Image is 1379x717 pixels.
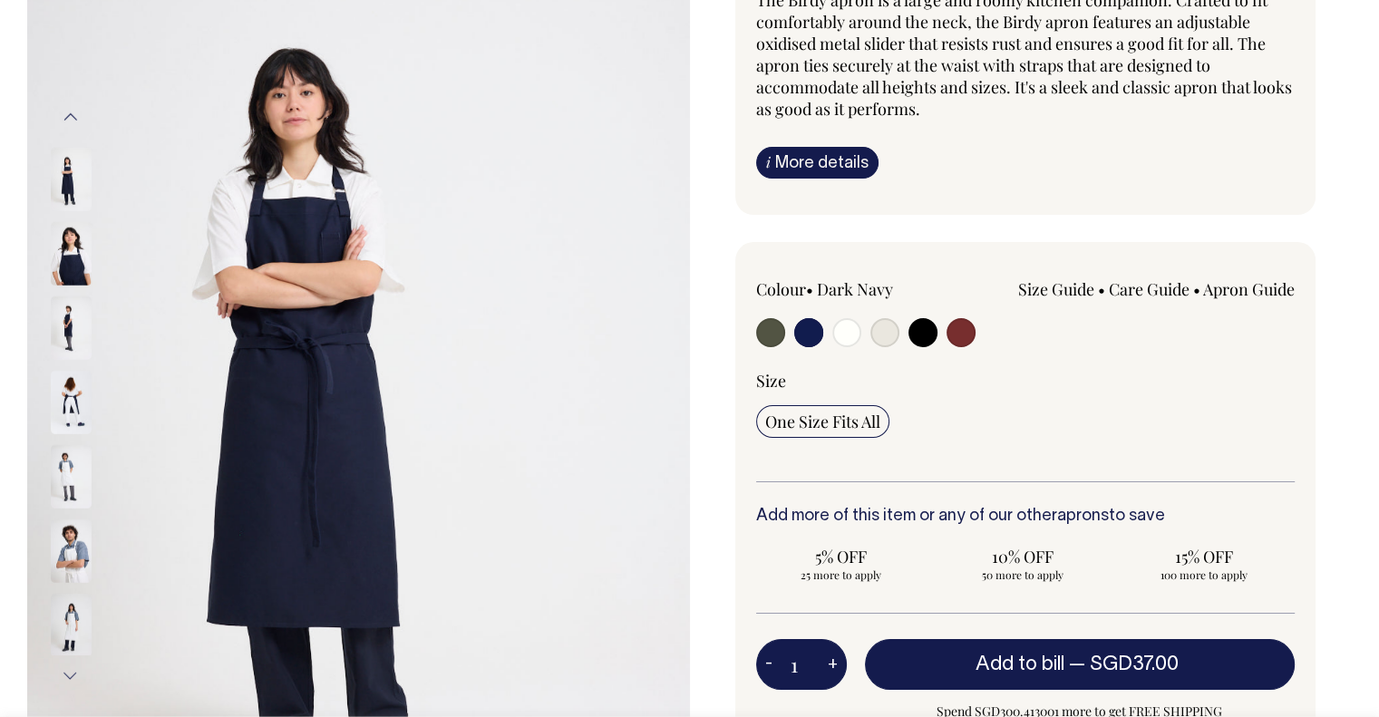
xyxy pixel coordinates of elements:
[57,655,84,696] button: Next
[765,546,918,567] span: 5% OFF
[1193,278,1200,300] span: •
[947,567,1099,582] span: 50 more to apply
[1057,509,1109,524] a: aprons
[57,97,84,138] button: Previous
[1128,567,1280,582] span: 100 more to apply
[1069,655,1183,673] span: —
[819,646,847,683] button: +
[1203,278,1295,300] a: Apron Guide
[51,594,92,657] img: off-white
[51,222,92,286] img: dark-navy
[51,371,92,434] img: dark-navy
[947,546,1099,567] span: 10% OFF
[765,411,880,432] span: One Size Fits All
[51,148,92,211] img: dark-navy
[756,540,927,587] input: 5% OFF 25 more to apply
[1119,540,1289,587] input: 15% OFF 100 more to apply
[1109,278,1190,300] a: Care Guide
[806,278,813,300] span: •
[1090,655,1179,673] span: SGD37.00
[817,278,893,300] label: Dark Navy
[756,147,879,179] a: iMore details
[51,519,92,583] img: off-white
[865,639,1296,690] button: Add to bill —SGD37.00
[1098,278,1105,300] span: •
[756,646,782,683] button: -
[756,508,1296,526] h6: Add more of this item or any of our other to save
[756,405,889,438] input: One Size Fits All
[1018,278,1094,300] a: Size Guide
[756,278,972,300] div: Colour
[976,655,1064,673] span: Add to bill
[1128,546,1280,567] span: 15% OFF
[51,445,92,509] img: off-white
[756,370,1296,392] div: Size
[937,540,1108,587] input: 10% OFF 50 more to apply
[766,152,771,171] span: i
[765,567,918,582] span: 25 more to apply
[51,296,92,360] img: dark-navy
